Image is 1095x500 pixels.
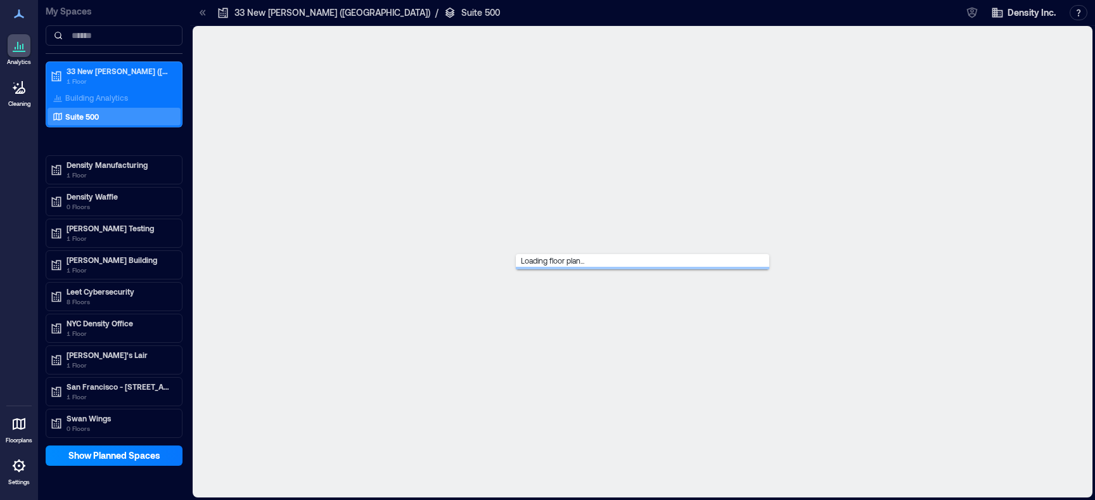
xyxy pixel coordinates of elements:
[516,251,589,270] span: Loading floor plan...
[67,76,173,86] p: 1 Floor
[1008,6,1056,19] span: Density Inc.
[6,437,32,444] p: Floorplans
[8,100,30,108] p: Cleaning
[67,381,173,392] p: San Francisco - [STREET_ADDRESS][PERSON_NAME]
[67,328,173,338] p: 1 Floor
[67,297,173,307] p: 8 Floors
[461,6,500,19] p: Suite 500
[67,202,173,212] p: 0 Floors
[3,30,35,70] a: Analytics
[67,286,173,297] p: Leet Cybersecurity
[987,3,1060,23] button: Density Inc.
[67,66,173,76] p: 33 New [PERSON_NAME] ([GEOGRAPHIC_DATA])
[67,413,173,423] p: Swan Wings
[67,265,173,275] p: 1 Floor
[67,191,173,202] p: Density Waffle
[46,446,182,466] button: Show Planned Spaces
[67,423,173,433] p: 0 Floors
[67,350,173,360] p: [PERSON_NAME]'s Lair
[4,451,34,490] a: Settings
[8,478,30,486] p: Settings
[67,233,173,243] p: 1 Floor
[67,360,173,370] p: 1 Floor
[3,72,35,112] a: Cleaning
[67,318,173,328] p: NYC Density Office
[67,255,173,265] p: [PERSON_NAME] Building
[67,223,173,233] p: [PERSON_NAME] Testing
[67,392,173,402] p: 1 Floor
[46,5,182,18] p: My Spaces
[68,449,160,462] span: Show Planned Spaces
[67,160,173,170] p: Density Manufacturing
[7,58,31,66] p: Analytics
[65,93,128,103] p: Building Analytics
[65,112,99,122] p: Suite 500
[67,170,173,180] p: 1 Floor
[435,6,439,19] p: /
[234,6,430,19] p: 33 New [PERSON_NAME] ([GEOGRAPHIC_DATA])
[2,409,36,448] a: Floorplans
